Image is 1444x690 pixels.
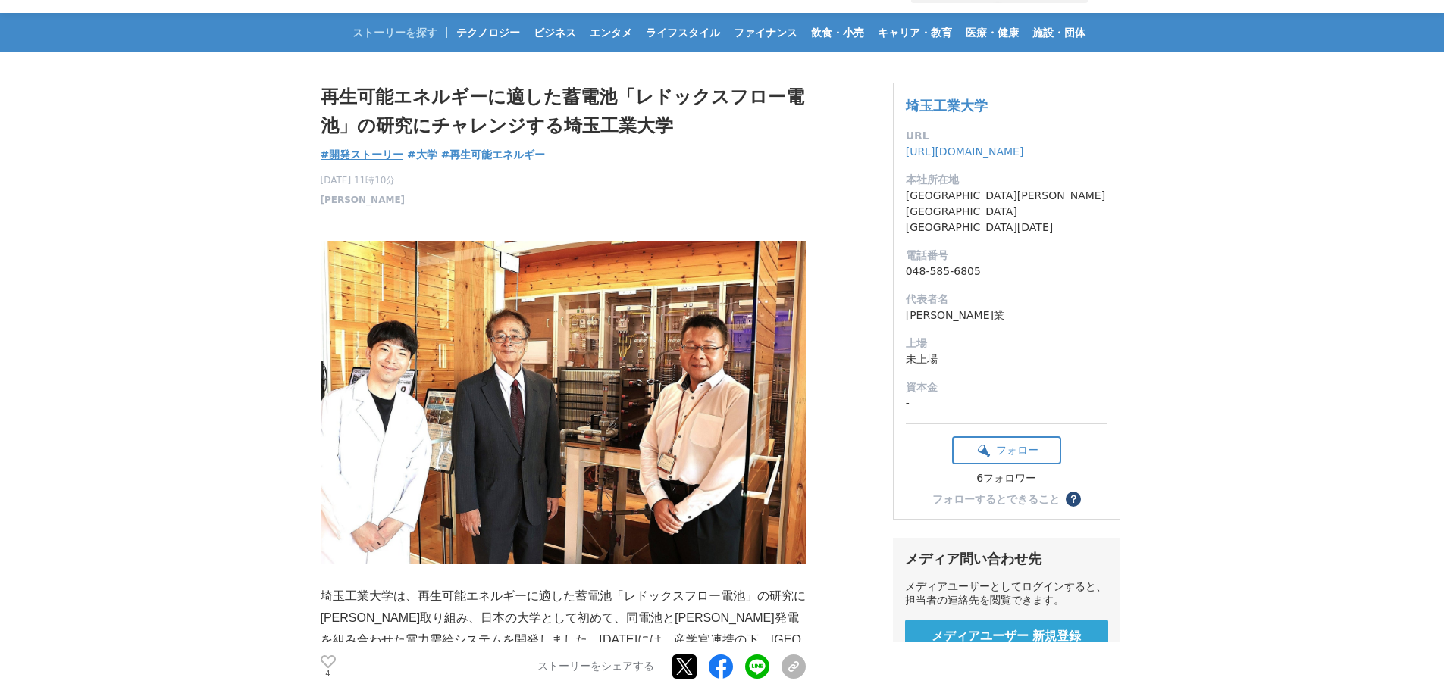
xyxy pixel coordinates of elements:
dd: - [906,395,1107,411]
button: ？ [1066,492,1081,507]
dd: [GEOGRAPHIC_DATA][PERSON_NAME][GEOGRAPHIC_DATA][GEOGRAPHIC_DATA][DATE] [906,188,1107,236]
span: ビジネス [528,26,582,39]
dt: URL [906,128,1107,144]
span: 医療・健康 [960,26,1025,39]
a: ライフスタイル [640,13,726,52]
dd: 048-585-6805 [906,264,1107,279]
a: 埼玉工業大学 [906,98,988,114]
dd: [PERSON_NAME]業 [906,308,1107,323]
p: ストーリーをシェアする [537,660,654,673]
a: #開発ストーリー [321,147,404,163]
span: テクノロジー [450,26,526,39]
h1: 再生可能エネルギーに適した蓄電池「レドックスフロー電池」の研究にチャレンジする埼玉工業大学 [321,83,806,141]
span: 飲食・小売 [805,26,870,39]
span: #再生可能エネルギー [441,148,546,161]
a: キャリア・教育 [872,13,958,52]
span: #開発ストーリー [321,148,404,161]
span: 施設・団体 [1026,26,1092,39]
span: ？ [1068,494,1079,504]
span: ファイナンス [728,26,803,39]
div: メディア問い合わせ先 [905,550,1108,568]
span: #大学 [407,148,437,161]
p: 4 [321,670,336,677]
dt: 資本金 [906,379,1107,395]
dt: 電話番号 [906,248,1107,264]
a: #再生可能エネルギー [441,147,546,163]
span: キャリア・教育 [872,26,958,39]
a: テクノロジー [450,13,526,52]
a: 飲食・小売 [805,13,870,52]
a: エンタメ [584,13,638,52]
a: 医療・健康 [960,13,1025,52]
span: メディアユーザー 新規登録 [932,629,1082,645]
img: thumbnail_eb55e250-739d-11f0-81c7-fd1cffee32e1.JPG [321,241,806,564]
a: [URL][DOMAIN_NAME] [906,145,1024,158]
div: メディアユーザーとしてログインすると、担当者の連絡先を閲覧できます。 [905,580,1108,607]
button: フォロー [952,436,1061,464]
div: 6フォロワー [952,472,1061,485]
dt: 本社所在地 [906,172,1107,188]
a: メディアユーザー 新規登録 無料 [905,620,1108,667]
a: #大学 [407,147,437,163]
dt: 上場 [906,336,1107,351]
span: エンタメ [584,26,638,39]
div: フォローするとできること [932,494,1060,504]
a: ビジネス [528,13,582,52]
a: 施設・団体 [1026,13,1092,52]
a: [PERSON_NAME] [321,193,406,207]
dt: 代表者名 [906,292,1107,308]
a: ファイナンス [728,13,803,52]
span: ライフスタイル [640,26,726,39]
span: [DATE] 11時10分 [321,173,406,187]
dd: 未上場 [906,351,1107,367]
